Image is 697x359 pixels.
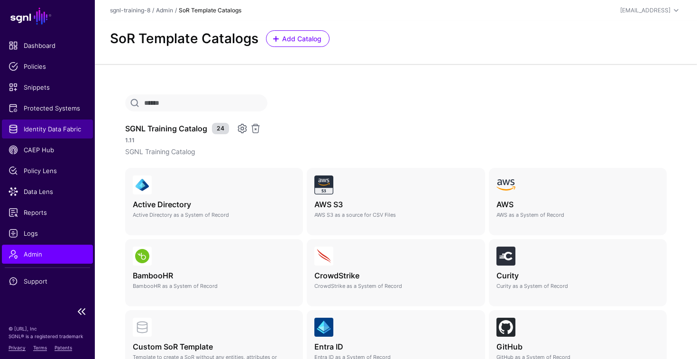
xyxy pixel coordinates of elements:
[496,175,515,194] img: svg+xml;base64,PHN2ZyB4bWxucz0iaHR0cDovL3d3dy53My5vcmcvMjAwMC9zdmciIHhtbG5zOnhsaW5rPSJodHRwOi8vd3...
[133,342,295,351] h4: Custom SoR Template
[9,276,86,286] span: Support
[133,282,295,290] p: BambooHR as a System of Record
[314,271,477,280] h4: CrowdStrike
[496,318,515,337] img: svg+xml;base64,PHN2ZyB3aWR0aD0iNjQiIGhlaWdodD0iNjQiIHZpZXdCb3g9IjAgMCA2NCA2NCIgZmlsbD0ibm9uZSIgeG...
[9,325,86,332] p: © [URL], Inc
[496,247,515,266] img: svg+xml;base64,PHN2ZyB3aWR0aD0iNjQiIGhlaWdodD0iNjQiIHZpZXdCb3g9IjAgMCA2NCA2NCIgZmlsbD0ibm9uZSIgeG...
[173,6,179,15] div: /
[2,99,93,118] a: Protected Systems
[314,282,477,290] p: CrowdStrike as a System of Record
[9,41,86,50] span: Dashboard
[133,175,152,194] img: svg+xml;base64,PHN2ZyB3aWR0aD0iNjQiIGhlaWdodD0iNjQiIHZpZXdCb3g9IjAgMCA2NCA2NCIgZmlsbD0ibm9uZSIgeG...
[2,36,93,55] a: Dashboard
[33,345,47,350] a: Terms
[2,57,93,76] a: Policies
[2,140,93,159] a: CAEP Hub
[2,182,93,201] a: Data Lens
[314,247,333,266] img: svg+xml;base64,PHN2ZyB3aWR0aD0iNjQiIGhlaWdodD0iNjQiIHZpZXdCb3g9IjAgMCA2NCA2NCIgZmlsbD0ibm9uZSIgeG...
[314,318,333,337] img: svg+xml;base64,PHN2ZyB3aWR0aD0iNjQiIGhlaWdodD0iNjQiIHZpZXdCb3g9IjAgMCA2NCA2NCIgZmlsbD0ibm9uZSIgeG...
[9,62,86,71] span: Policies
[133,200,295,209] h4: Active Directory
[2,161,93,180] a: Policy Lens
[9,166,86,175] span: Policy Lens
[133,247,152,266] img: svg+xml;base64,PHN2ZyB3aWR0aD0iNjQiIGhlaWdodD0iNjQiIHZpZXdCb3g9IjAgMCA2NCA2NCIgZmlsbD0ibm9uZSIgeG...
[314,342,477,351] h4: Entra ID
[9,345,26,350] a: Privacy
[314,211,477,219] p: AWS S3 as a source for CSV Files
[2,245,93,264] a: Admin
[2,120,93,138] a: Identity Data Fabric
[2,224,93,243] a: Logs
[266,30,330,47] a: Add Catalog
[9,208,86,217] span: Reports
[281,34,323,44] span: Add Catalog
[9,249,86,259] span: Admin
[314,200,477,209] h4: AWS S3
[55,345,72,350] a: Patents
[110,7,150,14] a: sgnl-training-8
[125,147,667,156] p: SGNL Training Catalog
[496,200,659,209] h4: AWS
[150,6,156,15] div: /
[156,7,173,14] a: Admin
[9,145,86,155] span: CAEP Hub
[133,271,295,280] h4: BambooHR
[9,187,86,196] span: Data Lens
[110,31,258,47] h2: SoR Template Catalogs
[496,282,659,290] p: Curity as a System of Record
[496,211,659,219] p: AWS as a System of Record
[179,7,241,14] strong: SoR Template Catalogs
[496,271,659,280] h4: Curity
[620,6,670,15] div: [EMAIL_ADDRESS]
[9,83,86,92] span: Snippets
[9,103,86,113] span: Protected Systems
[9,229,86,238] span: Logs
[133,211,295,219] p: Active Directory as a System of Record
[496,342,659,351] h4: GitHub
[2,203,93,222] a: Reports
[125,123,207,134] h3: SGNL Training Catalog
[6,6,89,27] a: SGNL
[9,124,86,134] span: Identity Data Fabric
[9,332,86,340] p: SGNL® is a registered trademark
[212,123,229,134] small: 24
[125,137,135,144] strong: 1.11
[314,175,333,194] img: svg+xml;base64,PHN2ZyB3aWR0aD0iNjQiIGhlaWdodD0iNjQiIHZpZXdCb3g9IjAgMCA2NCA2NCIgZmlsbD0ibm9uZSIgeG...
[2,78,93,97] a: Snippets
